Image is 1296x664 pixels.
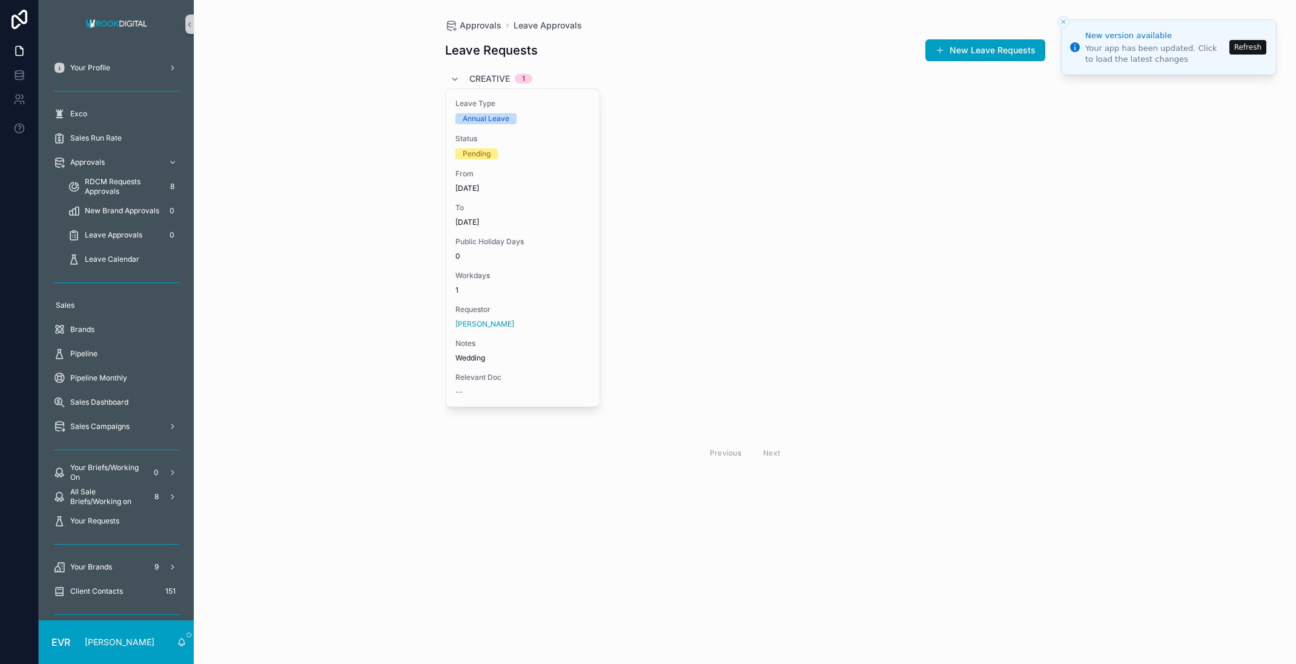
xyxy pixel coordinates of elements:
span: Exco [70,109,87,119]
div: Your app has been updated. Click to load the latest changes [1085,43,1226,65]
div: 9 [149,560,164,574]
span: RDCM Requests Approvals [85,177,160,196]
div: scrollable content [39,48,194,620]
a: All Sale Briefs/Working on8 [46,486,187,508]
button: Close toast [1057,16,1070,28]
span: Status [455,134,590,144]
span: Approvals [70,158,105,167]
a: New Brand Approvals0 [61,200,187,222]
span: Public Holiday Days [455,237,590,247]
span: New Brand Approvals [85,206,159,216]
span: Client Contacts [70,586,123,596]
span: [DATE] [455,217,590,227]
a: Sales [46,294,187,316]
span: Your Briefs/Working On [70,463,144,482]
span: Relevant Doc [455,373,590,382]
span: All Sale Briefs/Working on [70,487,144,506]
div: New version available [1085,30,1226,42]
a: Brands [46,319,187,340]
button: New Leave Requests [925,39,1045,61]
button: Refresh [1229,40,1266,55]
a: RDCM Requests Approvals8 [61,176,187,198]
span: Your Requests [70,516,119,526]
a: Sales Dashboard [46,391,187,413]
a: Approvals [445,19,501,32]
a: Leave TypeAnnual LeaveStatusPendingFrom[DATE]To[DATE]Public Holiday Days0Workdays1Requestor[PERSO... [445,88,600,407]
span: Sales Dashboard [70,397,128,407]
div: 0 [149,465,164,480]
div: Annual Leave [463,113,509,124]
span: Requestor [455,305,590,314]
img: App logo [82,15,151,34]
a: Pipeline Monthly [46,367,187,389]
span: EVR [51,635,70,649]
a: Leave Approvals [514,19,582,32]
a: Exco [46,103,187,125]
a: Sales Campaigns [46,416,187,437]
span: From [455,169,590,179]
span: Sales Campaigns [70,422,130,431]
span: Your Brands [70,562,112,572]
span: Leave Calendar [85,254,139,264]
span: Notes [455,339,590,348]
div: 151 [162,584,179,599]
span: Pipeline Monthly [70,373,127,383]
a: Sales Run Rate [46,127,187,149]
a: Client Contacts151 [46,580,187,602]
span: Workdays [455,271,590,281]
span: -- [455,387,463,397]
span: Leave Approvals [85,230,142,240]
a: Leave Calendar [61,248,187,270]
span: 0 [455,251,590,261]
h1: Leave Requests [445,42,538,59]
span: Leave Type [455,99,590,108]
p: [PERSON_NAME] [85,636,154,648]
span: Sales [56,300,74,310]
div: 0 [165,204,179,218]
a: Your Brands9 [46,556,187,578]
a: Approvals [46,151,187,173]
a: Your Requests [46,510,187,532]
span: Brands [70,325,94,334]
div: 8 [149,490,164,504]
a: Pipeline [46,343,187,365]
span: Approvals [460,19,501,32]
span: Sales Run Rate [70,133,122,143]
div: Pending [463,148,491,159]
a: Leave Approvals0 [61,224,187,246]
span: 1 [455,285,590,295]
a: [PERSON_NAME] [455,319,514,329]
span: Wedding [455,353,590,363]
a: Your Briefs/Working On0 [46,462,187,483]
span: Creative [469,73,510,85]
div: 8 [165,179,179,194]
span: To [455,203,590,213]
span: Your Profile [70,63,110,73]
a: Your Profile [46,57,187,79]
div: 1 [522,74,525,84]
span: [DATE] [455,184,590,193]
div: 0 [165,228,179,242]
span: Pipeline [70,349,98,359]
